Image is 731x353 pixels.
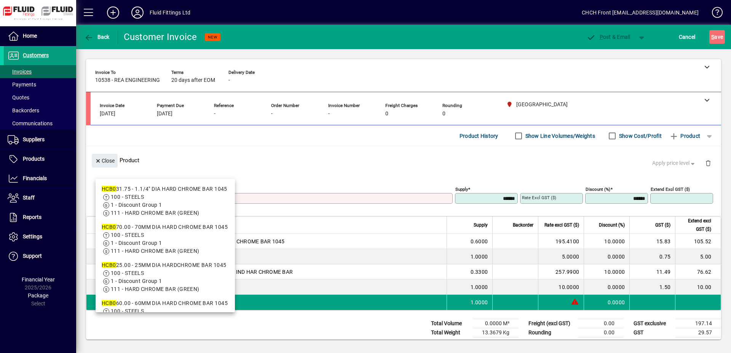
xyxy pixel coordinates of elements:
[706,2,721,26] a: Knowledge Base
[630,337,675,347] td: GST inclusive
[680,217,711,233] span: Extend excl GST ($)
[584,280,629,295] td: 0.0000
[679,31,696,43] span: Cancel
[8,94,29,101] span: Quotes
[23,136,45,142] span: Suppliers
[102,224,116,230] em: HCB0
[427,319,473,328] td: Total Volume
[328,111,330,117] span: -
[584,249,629,264] td: 0.0000
[524,132,595,140] label: Show Line Volumes/Weights
[629,234,675,249] td: 15.83
[629,249,675,264] td: 0.75
[599,221,625,229] span: Discount (%)
[111,248,200,254] span: 111 - HARD CHROME BAR (GREEN)
[4,78,76,91] a: Payments
[699,160,717,166] app-page-header-button: Delete
[171,77,215,83] span: 20 days after EOM
[23,253,42,259] span: Support
[471,268,488,276] span: 0.3300
[101,6,125,19] button: Add
[4,104,76,117] a: Backorders
[522,195,556,200] mat-label: Rate excl GST ($)
[456,129,501,143] button: Product History
[90,157,120,164] app-page-header-button: Close
[655,221,670,229] span: GST ($)
[102,185,229,193] div: 31.75 - 1.1/4" DIA HARD CHROME BAR 1045
[427,328,473,337] td: Total Weight
[586,34,630,40] span: ost & Email
[111,308,144,314] span: 100 - STEELS
[471,283,488,291] span: 1.0000
[618,132,662,140] label: Show Cost/Profit
[102,186,116,192] em: HCB0
[583,30,634,44] button: Post & Email
[675,264,721,280] td: 76.62
[208,35,217,40] span: NEW
[711,31,723,43] span: ave
[111,240,162,246] span: 1 - Discount Group 1
[96,220,235,258] mat-option: HCB070.00 - 70MM DIA HARD CHROME BAR 1045
[124,31,197,43] div: Customer Invoice
[8,120,53,126] span: Communications
[600,34,603,40] span: P
[473,328,519,337] td: 13.3679 Kg
[675,337,721,347] td: 226.71
[455,187,468,192] mat-label: Supply
[8,81,36,88] span: Payments
[150,6,190,19] div: Fluid Fittings Ltd
[675,328,721,337] td: 29.57
[4,27,76,46] a: Home
[194,238,284,245] span: 50MM DIA HARD CHROME BAR 1045
[4,91,76,104] a: Quotes
[699,154,717,172] button: Delete
[711,34,714,40] span: S
[92,154,118,168] button: Close
[544,221,579,229] span: Rate excl GST ($)
[102,262,116,268] em: HCB0
[28,292,48,299] span: Package
[4,65,76,78] a: Invoices
[675,319,721,328] td: 197.14
[111,232,144,238] span: 100 - STEELS
[228,77,230,83] span: -
[582,6,699,19] div: CHCH Front [EMAIL_ADDRESS][DOMAIN_NAME]
[4,130,76,149] a: Suppliers
[96,182,235,220] mat-option: HCB031.75 - 1.1/4" DIA HARD CHROME BAR 1045
[4,117,76,130] a: Communications
[543,268,579,276] div: 257.9900
[385,111,388,117] span: 0
[675,234,721,249] td: 105.52
[102,223,229,231] div: 70.00 - 70MM DIA HARD CHROME BAR 1045
[584,234,629,249] td: 10.0000
[4,188,76,208] a: Staff
[100,111,115,117] span: [DATE]
[513,221,533,229] span: Backorder
[4,169,76,188] a: Financials
[82,30,112,44] button: Back
[4,150,76,169] a: Products
[460,130,498,142] span: Product History
[525,328,578,337] td: Rounding
[584,295,629,310] td: 0.0000
[23,214,41,220] span: Reports
[111,278,162,284] span: 1 - Discount Group 1
[111,286,200,292] span: 111 - HARD CHROME BAR (GREEN)
[8,69,32,75] span: Invoices
[111,194,144,200] span: 100 - STEELS
[630,319,675,328] td: GST exclusive
[23,233,42,240] span: Settings
[578,319,624,328] td: 0.00
[584,264,629,280] td: 10.0000
[543,283,579,291] div: 10.0000
[586,187,610,192] mat-label: Discount (%)
[96,258,235,296] mat-option: HCB025.00 - 25MM DIA HARDCHROME BAR 1045
[102,261,229,269] div: 25.00 - 25MM DIA HARDCHROME BAR 1045
[23,175,47,181] span: Financials
[111,210,200,216] span: 111 - HARD CHROME BAR (GREEN)
[125,6,150,19] button: Profile
[22,276,55,283] span: Financial Year
[651,187,690,192] mat-label: Extend excl GST ($)
[578,328,624,337] td: 0.00
[96,296,235,334] mat-option: HCB060.00 - 60MM DIA HARD CHROME BAR 1045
